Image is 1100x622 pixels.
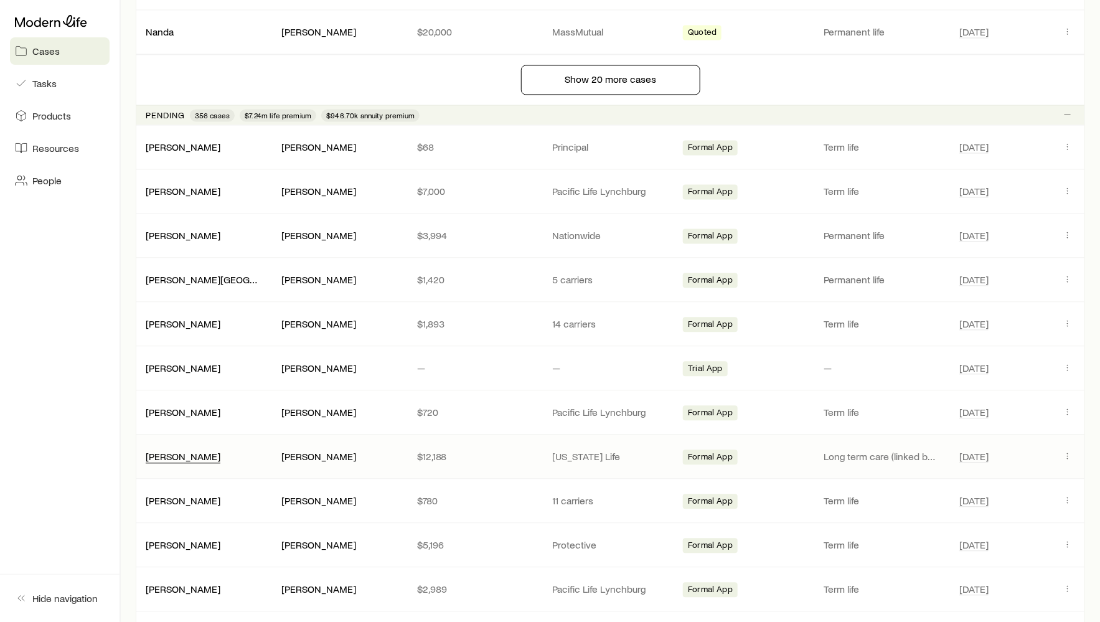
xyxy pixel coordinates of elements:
a: Cases [10,37,110,65]
a: Products [10,102,110,130]
p: $1,893 [417,318,533,330]
span: People [32,174,62,187]
p: Term life [824,539,939,551]
p: Principal [553,141,669,153]
span: Formal App [688,451,733,464]
p: 11 carriers [553,494,669,507]
button: Hide navigation [10,585,110,612]
p: $1,420 [417,273,533,286]
p: 5 carriers [553,273,669,286]
span: Formal App [688,230,733,243]
p: Permanent life [824,273,939,286]
p: [US_STATE] Life [553,450,669,463]
p: — [417,362,533,374]
p: $68 [417,141,533,153]
p: — [553,362,669,374]
div: [PERSON_NAME] [281,539,356,552]
p: Nationwide [553,229,669,242]
p: Term life [824,406,939,418]
a: [PERSON_NAME] [146,141,220,153]
div: [PERSON_NAME] [146,406,220,419]
span: [DATE] [959,229,989,242]
div: [PERSON_NAME] [146,539,220,552]
span: [DATE] [959,318,989,330]
a: People [10,167,110,194]
div: [PERSON_NAME] [281,141,356,154]
p: Term life [824,185,939,197]
a: [PERSON_NAME] [146,362,220,374]
span: Formal App [688,275,733,288]
p: $7,000 [417,185,533,197]
span: $7.24m life premium [245,110,311,120]
span: [DATE] [959,494,989,507]
span: [DATE] [959,406,989,418]
p: Term life [824,494,939,507]
p: Term life [824,318,939,330]
p: $780 [417,494,533,507]
span: Trial App [688,363,722,376]
span: Quoted [688,27,717,40]
div: [PERSON_NAME] [281,318,356,331]
span: [DATE] [959,539,989,551]
p: Term life [824,583,939,595]
div: [PERSON_NAME] [146,494,220,507]
a: Tasks [10,70,110,97]
p: $20,000 [417,26,533,38]
div: [PERSON_NAME] [146,318,220,331]
span: [DATE] [959,583,989,595]
span: Hide navigation [32,592,98,605]
p: $12,188 [417,450,533,463]
button: Show 20 more cases [521,65,700,95]
div: [PERSON_NAME] [281,185,356,198]
span: [DATE] [959,26,989,38]
div: [PERSON_NAME] [281,229,356,242]
span: Formal App [688,407,733,420]
div: Nanda [146,26,174,39]
a: [PERSON_NAME] [146,539,220,550]
p: $5,196 [417,539,533,551]
p: Permanent life [824,229,939,242]
div: [PERSON_NAME] [146,229,220,242]
p: Permanent life [824,26,939,38]
div: [PERSON_NAME] [281,406,356,419]
span: Formal App [688,142,733,155]
a: [PERSON_NAME] [146,229,220,241]
a: Resources [10,134,110,162]
p: Pacific Life Lynchburg [553,406,669,418]
div: [PERSON_NAME] [281,450,356,463]
a: [PERSON_NAME] [146,583,220,595]
span: Cases [32,45,60,57]
div: [PERSON_NAME] [146,362,220,375]
span: Formal App [688,319,733,332]
span: Formal App [688,584,733,597]
p: — [824,362,939,374]
span: 356 cases [195,110,230,120]
a: [PERSON_NAME] [146,185,220,197]
p: $3,994 [417,229,533,242]
span: [DATE] [959,185,989,197]
div: [PERSON_NAME] [281,583,356,596]
span: Formal App [688,496,733,509]
div: [PERSON_NAME][GEOGRAPHIC_DATA] [146,273,261,286]
span: $946.70k annuity premium [326,110,415,120]
p: 14 carriers [553,318,669,330]
span: [DATE] [959,362,989,374]
div: [PERSON_NAME] [146,185,220,198]
span: Formal App [688,186,733,199]
span: Resources [32,142,79,154]
div: [PERSON_NAME] [146,141,220,154]
a: [PERSON_NAME] [146,318,220,329]
p: $2,989 [417,583,533,595]
a: [PERSON_NAME] [146,450,220,462]
span: [DATE] [959,273,989,286]
div: [PERSON_NAME] [146,450,220,463]
p: Long term care (linked benefit) [824,450,939,463]
span: Products [32,110,71,122]
p: Pending [146,110,185,120]
a: [PERSON_NAME] [146,406,220,418]
a: [PERSON_NAME] [146,494,220,506]
div: [PERSON_NAME] [281,362,356,375]
div: [PERSON_NAME] [281,273,356,286]
span: [DATE] [959,450,989,463]
p: Pacific Life Lynchburg [553,185,669,197]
